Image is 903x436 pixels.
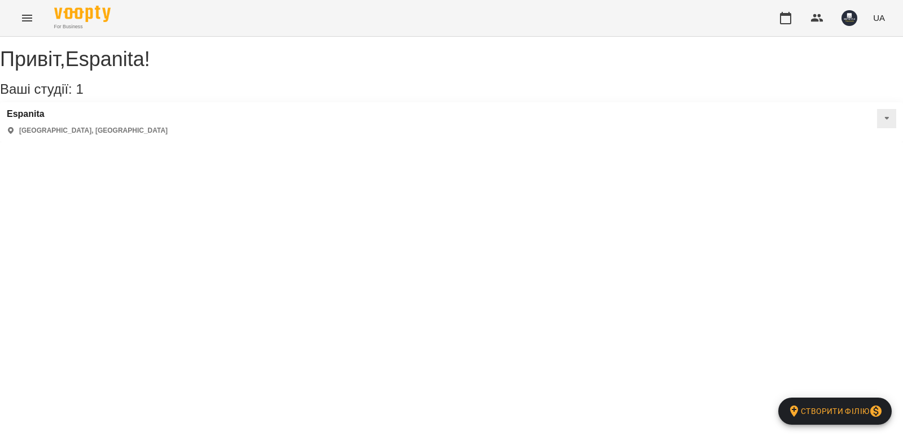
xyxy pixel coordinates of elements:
[76,81,83,97] span: 1
[54,23,111,30] span: For Business
[7,109,168,119] a: Espanita
[19,126,168,136] p: [GEOGRAPHIC_DATA], [GEOGRAPHIC_DATA]
[869,7,889,28] button: UA
[841,10,857,26] img: e7cd9ba82654fddca2813040462380a1.JPG
[873,12,885,24] span: UA
[54,6,111,22] img: Voopty Logo
[14,5,41,32] button: Menu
